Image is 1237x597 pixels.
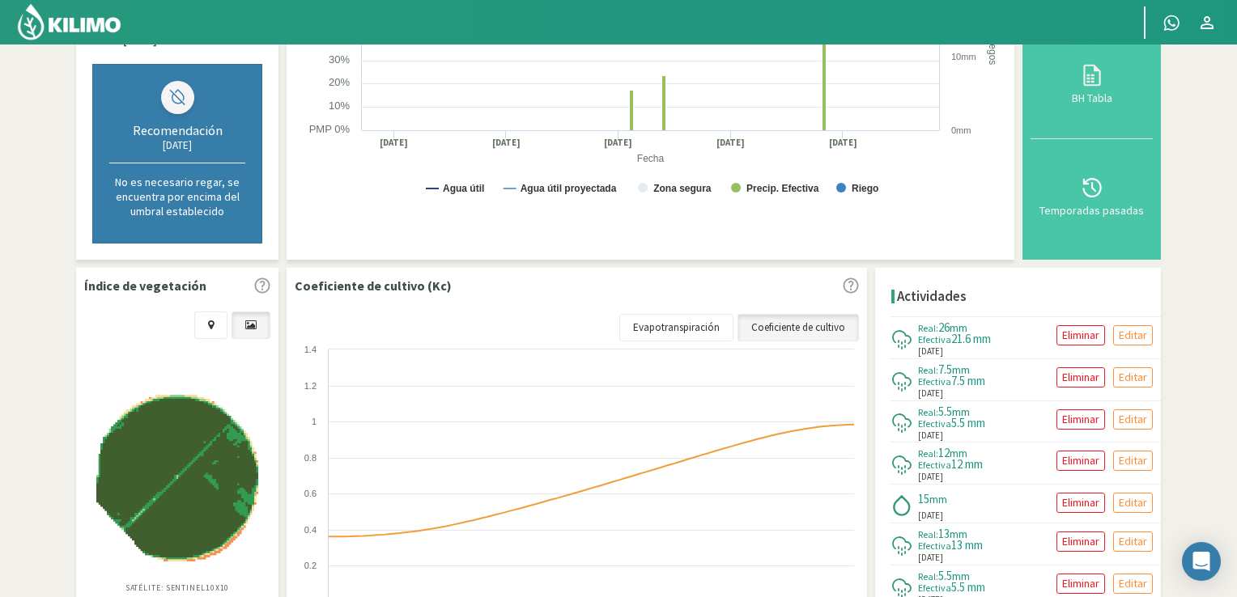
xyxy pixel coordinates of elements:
[109,175,245,218] p: No es necesario regar, se encuentra por encima del umbral establecido
[918,406,938,418] span: Real:
[329,76,350,88] text: 20%
[304,345,317,354] text: 1.4
[619,314,733,341] a: Evapotranspiración
[950,446,967,460] span: mm
[1062,410,1099,429] p: Eliminar
[492,137,521,149] text: [DATE]
[1119,326,1147,345] p: Editar
[304,381,317,391] text: 1.2
[938,445,950,460] span: 12
[951,579,985,595] span: 5.5 mm
[1119,410,1147,429] p: Editar
[918,509,943,523] span: [DATE]
[951,52,976,61] text: 10mm
[1056,409,1105,430] button: Eliminar
[918,417,951,430] span: Efectiva
[1119,493,1147,512] p: Editar
[918,570,938,582] span: Real:
[918,375,951,387] span: Efectiva
[918,387,943,400] span: [DATE]
[950,527,967,541] span: mm
[1113,531,1153,552] button: Editar
[952,569,970,583] span: mm
[1056,574,1105,594] button: Eliminar
[312,417,317,426] text: 1
[1119,532,1147,551] p: Editar
[938,568,952,583] span: 5.5
[1113,367,1153,387] button: Editar
[304,525,317,535] text: 0.4
[329,99,350,112] text: 10%
[1062,368,1099,387] p: Eliminar
[1031,28,1153,140] button: BH Tabla
[918,333,951,345] span: Efectiva
[951,415,985,430] span: 5.5 mm
[1119,451,1147,470] p: Editar
[1031,139,1153,252] button: Temporadas pasadas
[746,183,819,194] text: Precip. Efectiva
[109,138,245,152] div: [DATE]
[829,137,857,149] text: [DATE]
[951,331,991,346] span: 21.6 mm
[852,183,878,194] text: Riego
[604,137,632,149] text: [DATE]
[918,322,938,334] span: Real:
[304,489,317,498] text: 0.6
[918,447,938,459] span: Real:
[952,362,970,377] span: mm
[295,276,452,295] p: Coeficiente de cultivo (Kc)
[1113,325,1153,345] button: Editar
[1062,451,1099,470] p: Eliminar
[938,404,952,419] span: 5.5
[84,276,206,295] p: Índice de vegetación
[1056,451,1105,471] button: Eliminar
[123,36,157,46] label: [DATE]
[950,320,967,335] span: mm
[1119,574,1147,593] p: Editar
[938,526,950,541] span: 13
[304,561,317,570] text: 0.2
[521,183,617,194] text: Agua útil proyectada
[1056,531,1105,552] button: Eliminar
[918,582,951,594] span: Efectiva
[1056,367,1105,387] button: Eliminar
[918,364,938,376] span: Real:
[918,470,943,484] span: [DATE]
[1119,368,1147,387] p: Editar
[1113,574,1153,594] button: Editar
[951,456,983,472] span: 12 mm
[897,289,967,304] h4: Actividades
[738,314,859,341] a: Coeficiente de cultivo
[918,491,929,506] span: 15
[653,183,712,194] text: Zona segura
[1056,493,1105,513] button: Eliminar
[938,320,950,335] span: 26
[918,345,943,358] span: [DATE]
[1062,493,1099,512] p: Eliminar
[1035,205,1148,216] div: Temporadas pasadas
[918,551,943,565] span: [DATE]
[1035,92,1148,104] div: BH Tabla
[918,459,951,471] span: Efectiva
[951,537,983,553] span: 13 mm
[716,137,745,149] text: [DATE]
[1182,542,1221,581] div: Open Intercom Messenger
[938,362,952,377] span: 7.5
[951,125,971,135] text: 0mm
[309,123,351,135] text: PMP 0%
[96,395,258,561] img: f2b11a0e-508c-4e9d-b779-a3d2ee15f2da_-_sentinel_-_2025-08-25.png
[380,137,408,149] text: [DATE]
[109,122,245,138] div: Recomendación
[1113,493,1153,513] button: Editar
[918,429,943,442] span: [DATE]
[1113,451,1153,471] button: Editar
[304,453,317,463] text: 0.8
[637,153,665,164] text: Fecha
[952,404,970,419] span: mm
[1056,325,1105,345] button: Eliminar
[951,373,985,388] span: 7.5 mm
[329,53,350,66] text: 30%
[1062,532,1099,551] p: Eliminar
[1062,574,1099,593] p: Eliminar
[1062,326,1099,345] p: Eliminar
